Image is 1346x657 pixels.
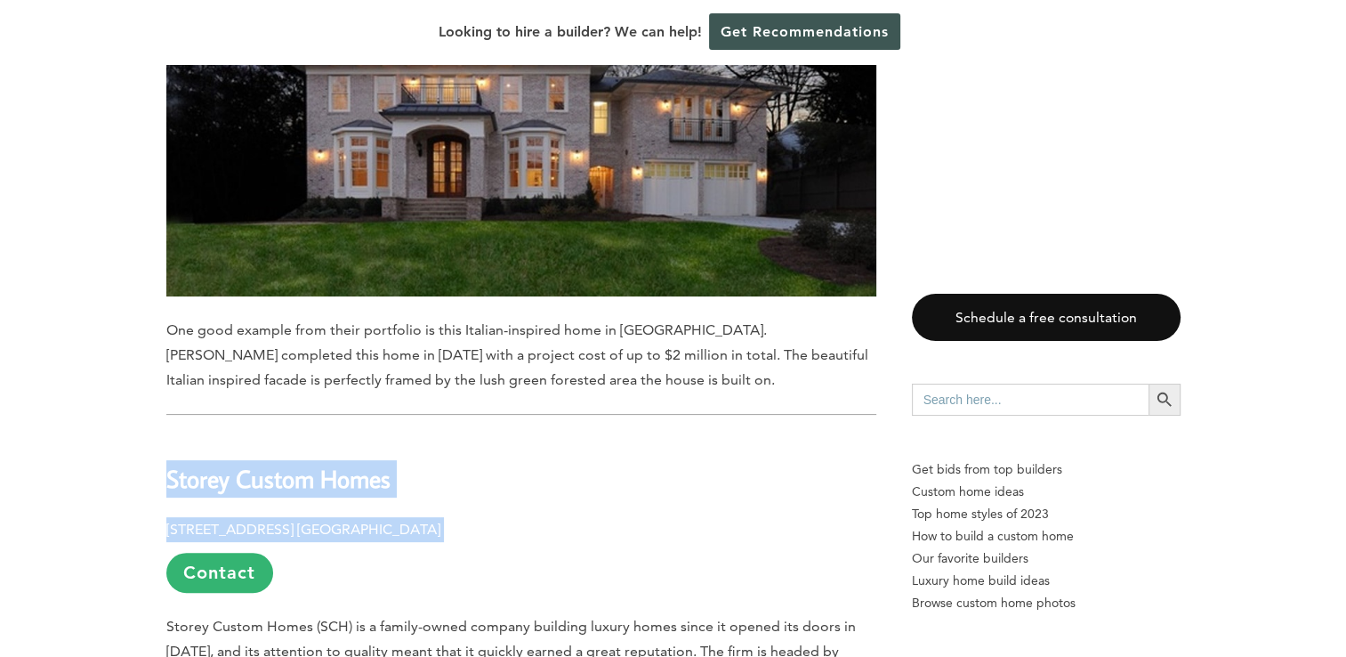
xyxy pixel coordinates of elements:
[912,570,1181,592] a: Luxury home build ideas
[912,547,1181,570] a: Our favorite builders
[912,384,1149,416] input: Search here...
[912,525,1181,547] a: How to build a custom home
[166,517,876,593] p: [STREET_ADDRESS] [GEOGRAPHIC_DATA]
[166,321,868,388] span: One good example from their portfolio is this Italian-inspired home in [GEOGRAPHIC_DATA]. [PERSON...
[912,458,1181,481] p: Get bids from top builders
[709,13,900,50] a: Get Recommendations
[912,592,1181,614] a: Browse custom home photos
[912,481,1181,503] a: Custom home ideas
[1005,530,1325,636] iframe: Drift Widget Chat Controller
[1155,390,1174,410] svg: Search
[912,503,1181,525] a: Top home styles of 2023
[166,463,391,494] b: Storey Custom Homes
[912,294,1181,341] a: Schedule a free consultation
[166,553,273,593] a: Contact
